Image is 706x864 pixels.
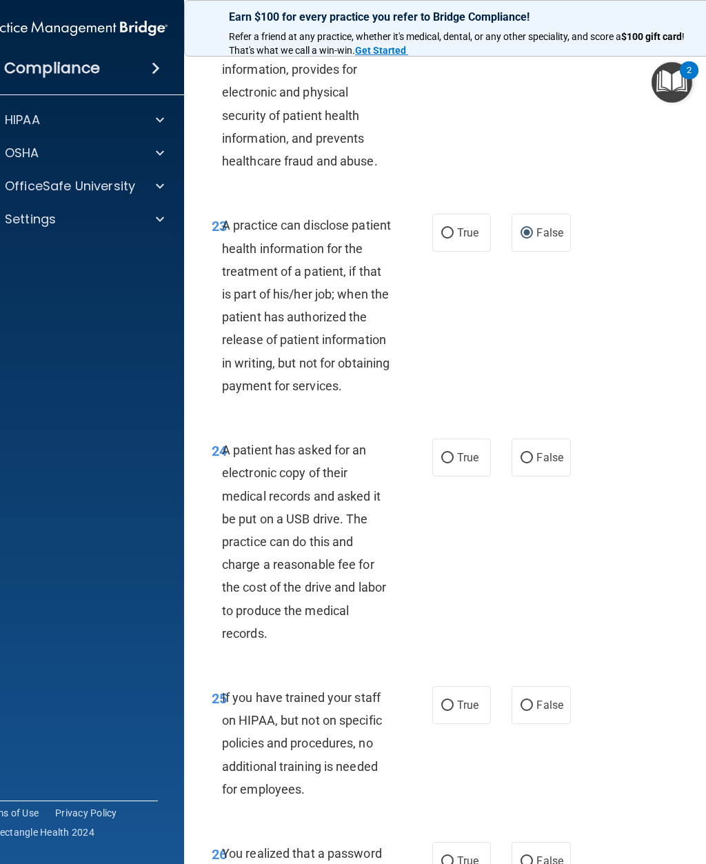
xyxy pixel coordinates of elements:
span: False [536,699,563,712]
span: True [457,451,478,464]
strong: Get Started [355,45,406,56]
input: False [521,228,533,239]
span: A practice can disclose patient health information for the treatment of a patient, if that is par... [222,218,391,393]
p: Earn $100 for every practice you refer to Bridge Compliance! [229,10,698,23]
p: HIPAA [5,112,40,128]
button: Open Resource Center, 2 new notifications [652,62,692,103]
span: False [536,226,563,239]
h4: Compliance [4,59,100,78]
span: Refer a friend at any practice, whether it's medical, dental, or any other speciality, and score a [229,31,621,42]
span: True [457,226,478,239]
a: Get Started [355,45,408,56]
span: HIPAA protects the privacy and security of patient health information, provides for electronic an... [222,17,383,168]
span: 25 [212,690,227,707]
input: True [441,453,454,463]
input: False [521,453,533,463]
input: False [521,701,533,711]
p: OSHA [5,145,39,161]
strong: $100 gift card [621,31,682,42]
span: 24 [212,443,227,459]
a: Privacy Policy [55,806,117,820]
span: ! That's what we call a win-win. [229,31,687,56]
span: If you have trained your staff on HIPAA, but not on specific policies and procedures, no addition... [222,690,382,796]
span: 26 [212,846,227,863]
input: True [441,701,454,711]
p: OfficeSafe University [5,178,135,194]
span: False [536,451,563,464]
span: True [457,699,478,712]
span: A patient has asked for an electronic copy of their medical records and asked it be put on a USB ... [222,443,386,641]
span: 23 [212,218,227,234]
div: 2 [687,70,692,88]
input: True [441,228,454,239]
p: Settings [5,211,56,228]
